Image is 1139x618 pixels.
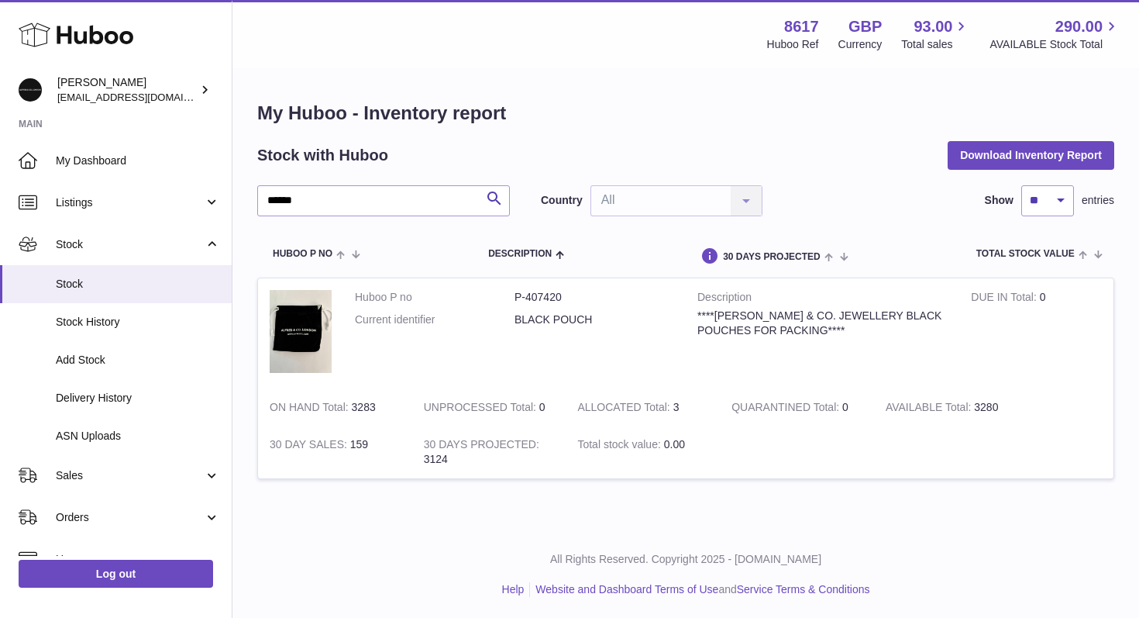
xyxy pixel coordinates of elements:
span: Stock History [56,315,220,330]
td: 3280 [874,388,1028,426]
strong: Total stock value [577,438,663,454]
dt: Current identifier [355,312,514,327]
td: 0 [412,388,566,426]
p: All Rights Reserved. Copyright 2025 - [DOMAIN_NAME] [245,552,1127,567]
div: [PERSON_NAME] [57,75,197,105]
td: 3 [566,388,720,426]
span: Add Stock [56,353,220,368]
strong: ON HAND Total [270,401,352,417]
div: ****[PERSON_NAME] & CO. JEWELLERY BLACK POUCHES FOR PACKING**** [697,309,948,338]
strong: 30 DAYS PROJECTED [424,438,539,454]
dd: P-407420 [514,290,674,305]
strong: DUE IN Total [971,291,1039,307]
span: Huboo P no [273,249,332,259]
span: 290.00 [1055,16,1103,37]
span: Orders [56,510,204,525]
li: and [530,582,869,597]
div: Huboo Ref [767,37,819,52]
dd: BLACK POUCH [514,312,674,327]
strong: GBP [848,16,882,37]
a: Service Terms & Conditions [737,583,870,596]
strong: Description [697,290,948,309]
strong: AVAILABLE Total [886,401,974,417]
dt: Huboo P no [355,290,514,305]
label: Show [985,193,1013,208]
strong: 8617 [784,16,819,37]
td: 3283 [258,388,412,426]
span: 0.00 [664,438,685,451]
div: Currency [838,37,883,52]
img: product image [270,290,332,373]
td: 159 [258,426,412,478]
span: Stock [56,237,204,252]
span: Description [488,249,552,259]
strong: QUARANTINED Total [731,401,842,417]
span: AVAILABLE Stock Total [989,37,1120,52]
label: Country [541,193,583,208]
button: Download Inventory Report [948,141,1114,169]
span: entries [1082,193,1114,208]
strong: UNPROCESSED Total [424,401,539,417]
span: Total stock value [976,249,1075,259]
span: My Dashboard [56,154,220,168]
a: Help [502,583,525,596]
span: [EMAIL_ADDRESS][DOMAIN_NAME] [57,91,228,103]
span: Sales [56,468,204,483]
span: Total sales [901,37,970,52]
a: 93.00 Total sales [901,16,970,52]
td: 0 [959,278,1113,388]
span: 0 [842,401,848,413]
span: Listings [56,195,204,210]
span: Usage [56,552,220,567]
h2: Stock with Huboo [257,145,388,166]
span: Delivery History [56,391,220,406]
span: 93.00 [914,16,952,37]
span: ASN Uploads [56,429,220,444]
span: 30 DAYS PROJECTED [723,252,821,262]
td: 3124 [412,426,566,478]
a: 290.00 AVAILABLE Stock Total [989,16,1120,52]
strong: ALLOCATED Total [577,401,673,417]
a: Website and Dashboard Terms of Use [535,583,718,596]
img: hello@alfredco.com [19,78,42,102]
a: Log out [19,560,213,588]
h1: My Huboo - Inventory report [257,101,1114,126]
strong: 30 DAY SALES [270,438,350,454]
span: Stock [56,277,220,292]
